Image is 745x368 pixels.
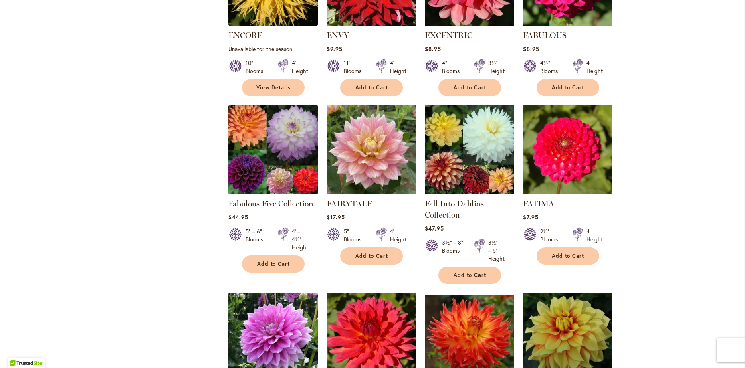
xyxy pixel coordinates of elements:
[540,59,563,75] div: 4½" Blooms
[425,199,484,220] a: Fall Into Dahlias Collection
[340,247,403,265] button: Add to Cart
[425,45,441,53] span: $8.95
[523,45,539,53] span: $8.95
[344,227,366,243] div: 5" Blooms
[327,20,416,28] a: Envy
[586,227,603,243] div: 4' Height
[327,188,416,196] a: Fairytale
[425,188,514,196] a: Fall Into Dahlias Collection
[228,20,318,28] a: ENCORE
[425,224,444,232] span: $47.95
[425,30,472,40] a: EXCENTRIC
[246,59,268,75] div: 10" Blooms
[523,20,612,28] a: FABULOUS
[327,45,343,53] span: $9.95
[340,79,403,96] button: Add to Cart
[242,79,305,96] a: View Details
[355,84,388,91] span: Add to Cart
[537,247,599,265] button: Add to Cart
[442,239,464,263] div: 3½" – 8" Blooms
[540,227,563,243] div: 2½" Blooms
[327,213,345,221] span: $17.95
[228,199,313,208] a: Fabulous Five Collection
[438,267,501,284] button: Add to Cart
[438,79,501,96] button: Add to Cart
[226,103,320,197] img: Fabulous Five Collection
[327,199,372,208] a: FAIRYTALE
[523,30,567,40] a: FABULOUS
[454,84,487,91] span: Add to Cart
[454,272,487,279] span: Add to Cart
[537,79,599,96] button: Add to Cart
[327,105,416,194] img: Fairytale
[256,84,291,91] span: View Details
[242,255,305,273] button: Add to Cart
[523,105,612,194] img: FATIMA
[228,213,248,221] span: $44.95
[552,253,585,259] span: Add to Cart
[327,30,349,40] a: ENVY
[523,188,612,196] a: FATIMA
[228,188,318,196] a: Fabulous Five Collection
[552,84,585,91] span: Add to Cart
[344,59,366,75] div: 11" Blooms
[488,59,505,75] div: 3½' Height
[488,239,505,263] div: 3½' – 5' Height
[246,227,268,251] div: 5" – 6" Blooms
[425,105,514,194] img: Fall Into Dahlias Collection
[228,30,262,40] a: ENCORE
[390,227,406,243] div: 4' Height
[586,59,603,75] div: 4' Height
[390,59,406,75] div: 4' Height
[257,261,290,267] span: Add to Cart
[425,20,514,28] a: EXCENTRIC
[442,59,464,75] div: 4" Blooms
[292,59,308,75] div: 4' Height
[292,227,308,251] div: 4' – 4½' Height
[6,340,28,362] iframe: Launch Accessibility Center
[523,213,539,221] span: $7.95
[355,253,388,259] span: Add to Cart
[523,199,554,208] a: FATIMA
[228,45,318,53] p: Unavailable for the season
